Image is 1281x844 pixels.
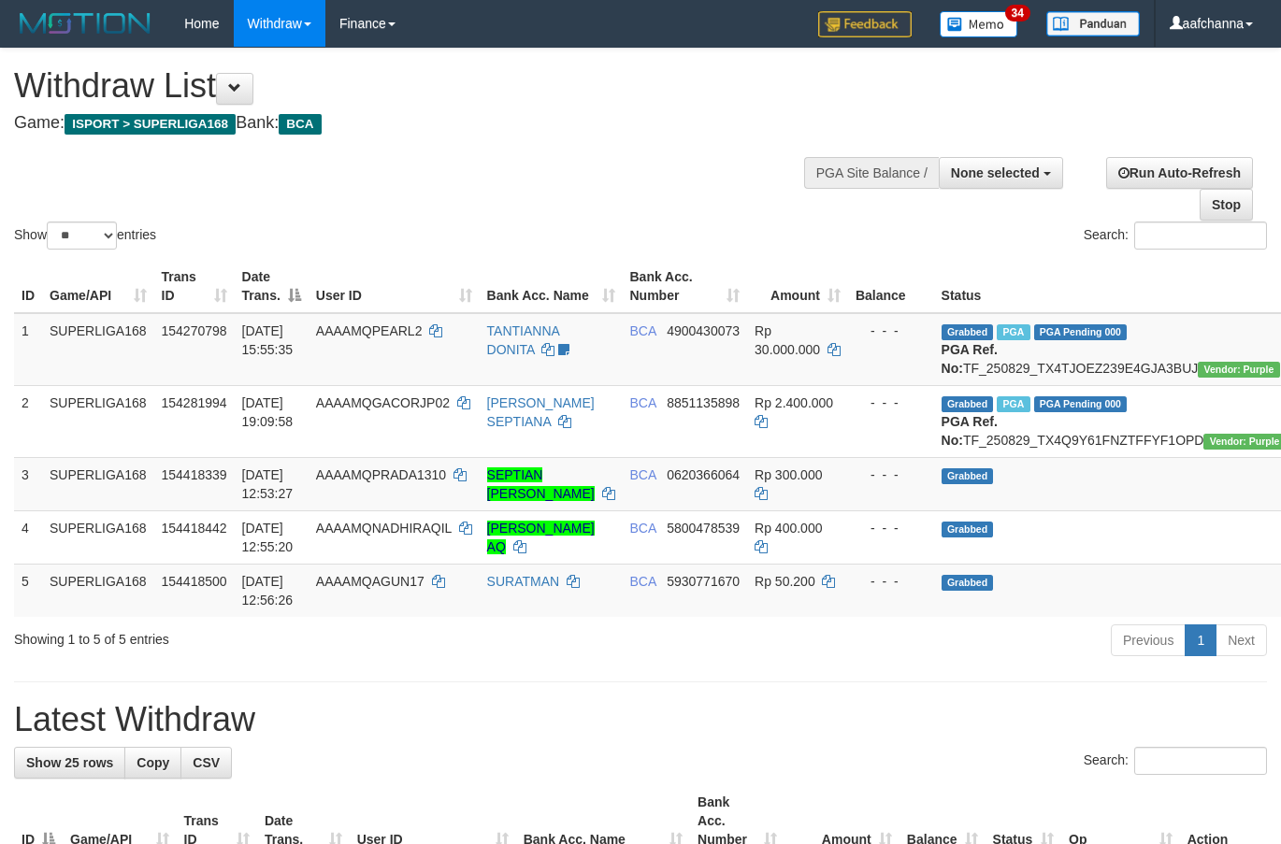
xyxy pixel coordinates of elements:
div: - - - [856,519,927,537]
span: Copy 0620366064 to clipboard [667,467,740,482]
span: 154418500 [162,574,227,589]
span: BCA [630,467,656,482]
span: PGA Pending [1034,324,1128,340]
span: Show 25 rows [26,755,113,770]
span: Copy [137,755,169,770]
td: 4 [14,510,42,564]
span: BCA [630,574,656,589]
th: Amount: activate to sort column ascending [747,260,848,313]
span: [DATE] 19:09:58 [242,395,294,429]
span: Copy 5930771670 to clipboard [667,574,740,589]
td: SUPERLIGA168 [42,313,154,386]
span: Vendor URL: https://trx4.1velocity.biz [1198,362,1279,378]
span: [DATE] 12:56:26 [242,574,294,608]
div: - - - [856,322,927,340]
td: SUPERLIGA168 [42,385,154,457]
a: Run Auto-Refresh [1106,157,1253,189]
span: 154281994 [162,395,227,410]
div: Showing 1 to 5 of 5 entries [14,622,520,649]
div: - - - [856,393,927,412]
td: 2 [14,385,42,457]
span: 154418339 [162,467,227,482]
a: Copy [124,747,181,779]
span: Marked by aafmaleo [997,324,1029,340]
span: Rp 2.400.000 [755,395,833,410]
span: AAAAMQNADHIRAQIL [316,521,452,536]
span: AAAAMQPEARL2 [316,323,423,338]
a: SEPTIAN [PERSON_NAME] [487,467,595,501]
a: [PERSON_NAME] AQ [487,521,595,554]
td: SUPERLIGA168 [42,510,154,564]
label: Search: [1084,222,1267,250]
span: Grabbed [942,575,994,591]
button: None selected [939,157,1063,189]
span: 154418442 [162,521,227,536]
label: Search: [1084,747,1267,775]
div: - - - [856,572,927,591]
span: Grabbed [942,468,994,484]
td: 5 [14,564,42,617]
span: AAAAMQGACORJP02 [316,395,450,410]
span: [DATE] 12:55:20 [242,521,294,554]
span: None selected [951,165,1040,180]
a: Stop [1200,189,1253,221]
b: PGA Ref. No: [942,342,998,376]
span: BCA [630,395,656,410]
a: TANTIANNA DONITA [487,323,560,357]
label: Show entries [14,222,156,250]
th: ID [14,260,42,313]
span: Marked by aafnonsreyleab [997,396,1029,412]
td: SUPERLIGA168 [42,564,154,617]
span: Copy 8851135898 to clipboard [667,395,740,410]
input: Search: [1134,747,1267,775]
span: Grabbed [942,324,994,340]
span: PGA Pending [1034,396,1128,412]
th: User ID: activate to sort column ascending [309,260,480,313]
b: PGA Ref. No: [942,414,998,448]
th: Trans ID: activate to sort column ascending [154,260,235,313]
span: BCA [630,521,656,536]
td: 1 [14,313,42,386]
a: Show 25 rows [14,747,125,779]
span: Copy 5800478539 to clipboard [667,521,740,536]
div: PGA Site Balance / [804,157,939,189]
span: Rp 400.000 [755,521,822,536]
span: 154270798 [162,323,227,338]
img: MOTION_logo.png [14,9,156,37]
img: panduan.png [1046,11,1140,36]
span: AAAAMQAGUN17 [316,574,425,589]
a: Previous [1111,624,1186,656]
span: Grabbed [942,522,994,537]
th: Bank Acc. Name: activate to sort column ascending [480,260,623,313]
a: SURATMAN [487,574,560,589]
div: - - - [856,465,927,484]
span: [DATE] 15:55:35 [242,323,294,357]
td: SUPERLIGA168 [42,457,154,510]
td: 3 [14,457,42,510]
span: 34 [1005,5,1030,21]
img: Feedback.jpg [818,11,912,37]
h4: Game: Bank: [14,114,835,133]
h1: Withdraw List [14,67,835,105]
a: Next [1216,624,1267,656]
span: Grabbed [942,396,994,412]
span: BCA [630,323,656,338]
a: [PERSON_NAME] SEPTIANA [487,395,595,429]
span: Copy 4900430073 to clipboard [667,323,740,338]
select: Showentries [47,222,117,250]
a: 1 [1185,624,1216,656]
span: CSV [193,755,220,770]
th: Date Trans.: activate to sort column descending [235,260,309,313]
th: Balance [848,260,934,313]
span: ISPORT > SUPERLIGA168 [65,114,236,135]
img: Button%20Memo.svg [940,11,1018,37]
span: Rp 30.000.000 [755,323,820,357]
a: CSV [180,747,232,779]
th: Game/API: activate to sort column ascending [42,260,154,313]
th: Bank Acc. Number: activate to sort column ascending [623,260,748,313]
h1: Latest Withdraw [14,701,1267,738]
span: BCA [279,114,321,135]
span: Rp 300.000 [755,467,822,482]
span: [DATE] 12:53:27 [242,467,294,501]
input: Search: [1134,222,1267,250]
